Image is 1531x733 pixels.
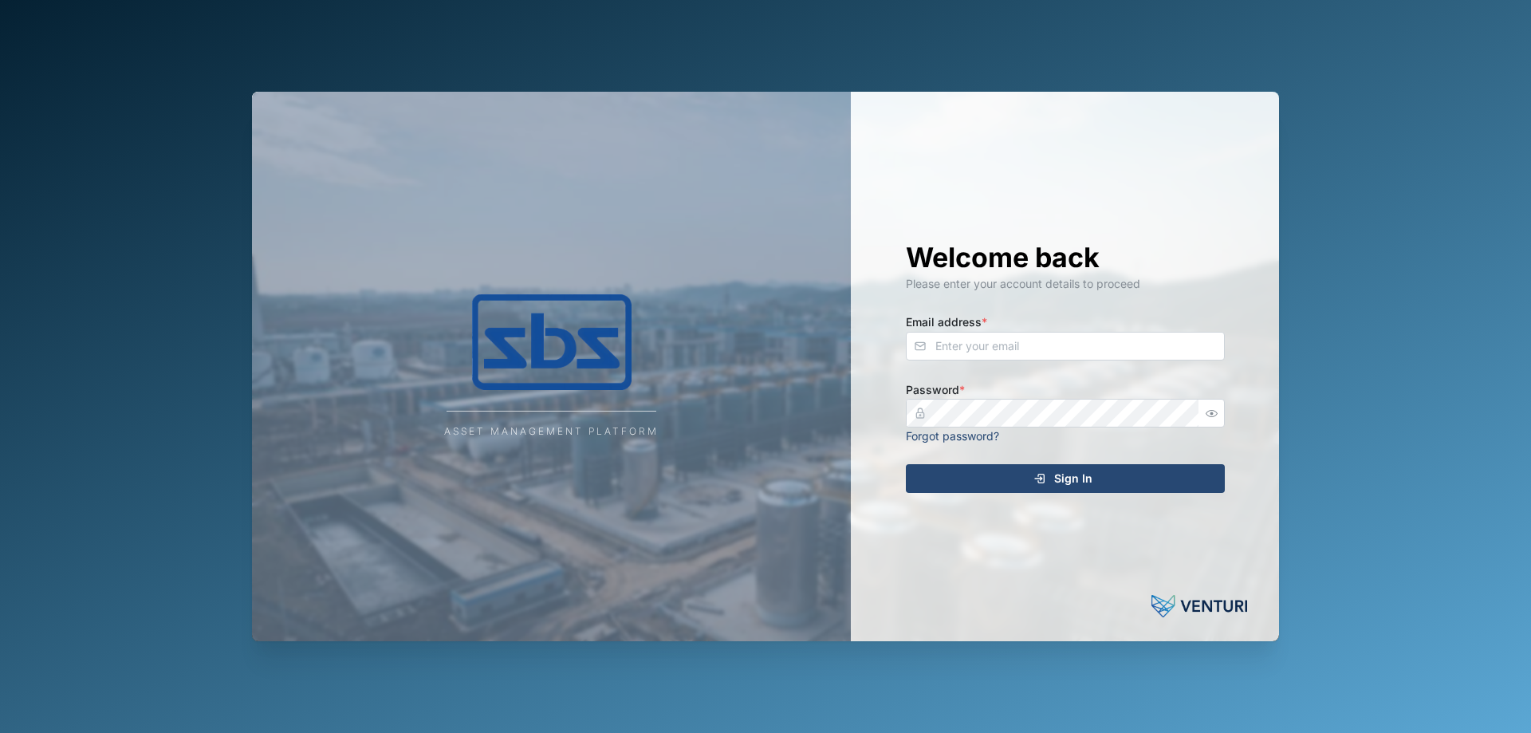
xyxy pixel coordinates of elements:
[906,275,1225,293] div: Please enter your account details to proceed
[906,381,965,399] label: Password
[1054,465,1092,492] span: Sign In
[392,294,711,390] img: Company Logo
[906,240,1225,275] h1: Welcome back
[906,332,1225,361] input: Enter your email
[1151,590,1247,622] img: Powered by: Venturi
[906,313,987,331] label: Email address
[444,424,659,439] div: Asset Management Platform
[906,429,999,443] a: Forgot password?
[906,464,1225,493] button: Sign In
